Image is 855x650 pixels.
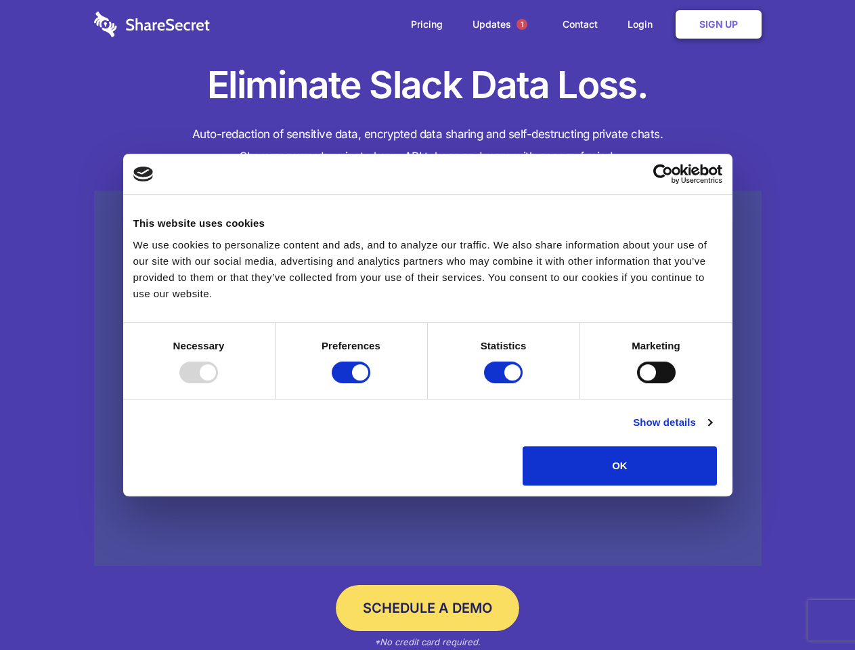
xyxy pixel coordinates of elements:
a: Contact [549,3,611,45]
strong: Statistics [481,340,527,351]
h1: Eliminate Slack Data Loss. [94,61,762,110]
a: Schedule a Demo [336,585,519,631]
a: Wistia video thumbnail [94,191,762,567]
a: Pricing [397,3,456,45]
a: Show details [633,414,711,431]
div: This website uses cookies [133,215,722,232]
strong: Necessary [173,340,225,351]
div: We use cookies to personalize content and ads, and to analyze our traffic. We also share informat... [133,237,722,302]
strong: Preferences [322,340,380,351]
strong: Marketing [632,340,680,351]
a: Login [614,3,673,45]
button: OK [523,446,717,485]
a: Sign Up [676,10,762,39]
a: Usercentrics Cookiebot - opens in a new window [604,164,722,184]
img: logo [133,167,154,181]
em: *No credit card required. [374,636,481,647]
h4: Auto-redaction of sensitive data, encrypted data sharing and self-destructing private chats. Shar... [94,123,762,168]
img: logo-wordmark-white-trans-d4663122ce5f474addd5e946df7df03e33cb6a1c49d2221995e7729f52c070b2.svg [94,12,210,37]
span: 1 [517,19,527,30]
